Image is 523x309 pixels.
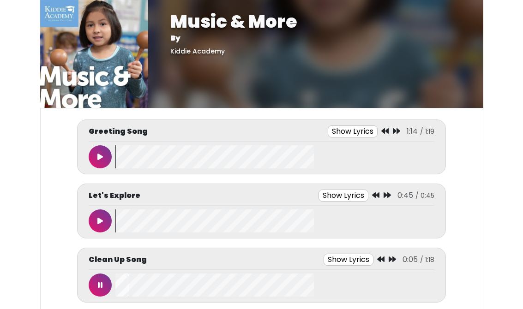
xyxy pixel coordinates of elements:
h5: Kiddie Academy [170,48,461,55]
p: By [170,33,461,44]
button: Show Lyrics [319,190,368,202]
span: 1:14 [407,126,418,137]
button: Show Lyrics [328,125,378,137]
p: Clean Up Song [89,254,147,265]
span: 0:45 [397,190,413,201]
p: Greeting Song [89,126,148,137]
h1: Music & More [170,11,461,33]
span: / 1:19 [420,127,434,136]
span: 0:05 [403,254,418,265]
p: Let's Explore [89,190,140,201]
button: Show Lyrics [324,254,373,266]
span: / 0:45 [415,191,434,200]
span: / 1:18 [420,255,434,264]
